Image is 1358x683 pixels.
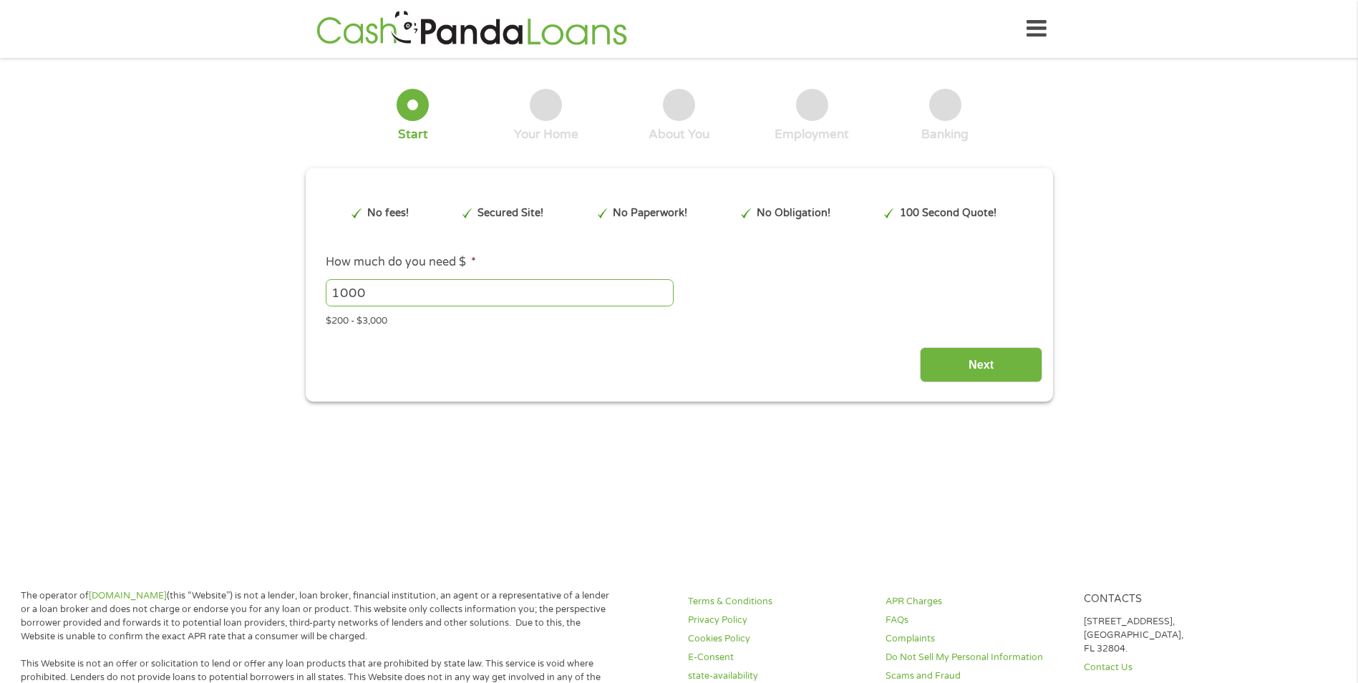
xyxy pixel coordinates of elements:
img: GetLoanNow Logo [312,9,631,49]
div: $200 - $3,000 [326,309,1032,329]
p: The operator of (this “Website”) is not a lender, loan broker, financial institution, an agent or... [21,589,615,644]
a: Do Not Sell My Personal Information [886,651,1066,664]
a: Terms & Conditions [688,595,868,609]
div: About You [649,127,709,142]
p: No Paperwork! [613,205,687,221]
a: Contact Us [1084,661,1264,674]
p: [STREET_ADDRESS], [GEOGRAPHIC_DATA], FL 32804. [1084,615,1264,656]
p: No Obligation! [757,205,830,221]
h4: Contacts [1084,593,1264,606]
div: Banking [921,127,969,142]
div: Your Home [514,127,578,142]
div: Employment [775,127,849,142]
p: Secured Site! [477,205,543,221]
a: APR Charges [886,595,1066,609]
a: Complaints [886,632,1066,646]
div: Start [398,127,428,142]
p: No fees! [367,205,409,221]
input: Next [920,347,1042,382]
a: E-Consent [688,651,868,664]
label: How much do you need $ [326,255,476,270]
a: [DOMAIN_NAME] [89,590,167,601]
a: FAQs [886,614,1066,627]
a: Cookies Policy [688,632,868,646]
p: 100 Second Quote! [900,205,996,221]
a: Privacy Policy [688,614,868,627]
